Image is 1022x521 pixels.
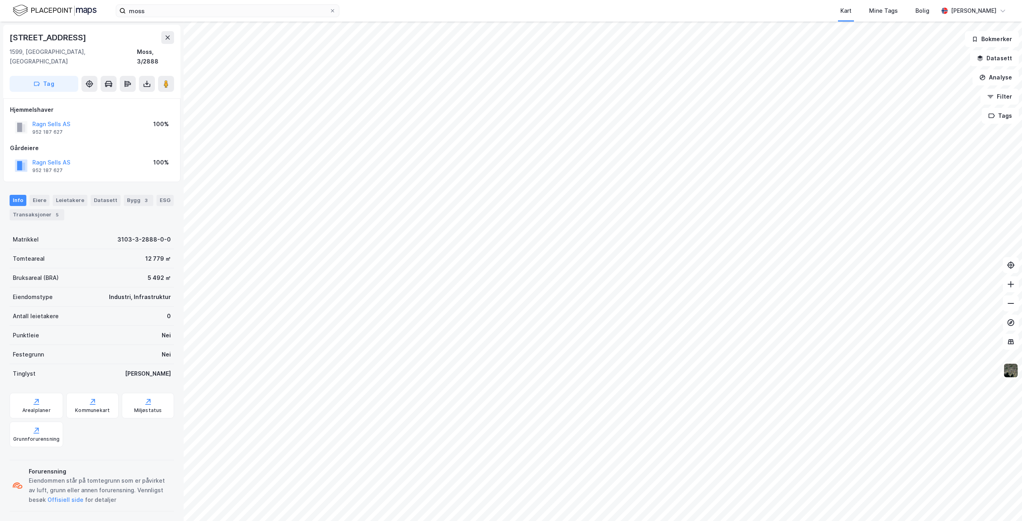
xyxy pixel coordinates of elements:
div: [PERSON_NAME] [951,6,996,16]
div: Bolig [915,6,929,16]
div: Hjemmelshaver [10,105,174,115]
div: Antall leietakere [13,311,59,321]
button: Tag [10,76,78,92]
iframe: Chat Widget [982,483,1022,521]
div: 5 [53,211,61,219]
div: 12 779 ㎡ [145,254,171,263]
div: Nei [162,331,171,340]
div: [STREET_ADDRESS] [10,31,88,44]
div: Tinglyst [13,369,36,378]
div: 952 187 627 [32,129,63,135]
div: 0 [167,311,171,321]
div: ESG [156,195,174,206]
div: Matrikkel [13,235,39,244]
div: Gårdeiere [10,143,174,153]
div: Tomteareal [13,254,45,263]
div: 3 [142,196,150,204]
button: Bokmerker [965,31,1019,47]
img: logo.f888ab2527a4732fd821a326f86c7f29.svg [13,4,97,18]
input: Søk på adresse, matrikkel, gårdeiere, leietakere eller personer [126,5,329,17]
div: 3103-3-2888-0-0 [117,235,171,244]
div: Eiere [30,195,50,206]
div: Festegrunn [13,350,44,359]
img: 9k= [1003,363,1018,378]
div: 1599, [GEOGRAPHIC_DATA], [GEOGRAPHIC_DATA] [10,47,137,66]
div: 5 492 ㎡ [148,273,171,283]
div: Punktleie [13,331,39,340]
div: Arealplaner [22,407,51,414]
button: Analyse [972,69,1019,85]
div: 100% [153,119,169,129]
button: Tags [982,108,1019,124]
div: Eiendommen står på tomtegrunn som er påvirket av luft, grunn eller annen forurensning. Vennligst ... [29,476,171,505]
div: Nei [162,350,171,359]
div: Mine Tags [869,6,898,16]
div: Moss, 3/2888 [137,47,174,66]
div: Leietakere [53,195,87,206]
div: Miljøstatus [134,407,162,414]
div: Info [10,195,26,206]
div: [PERSON_NAME] [125,369,171,378]
div: Bygg [124,195,153,206]
div: 952 187 627 [32,167,63,174]
div: Kontrollprogram for chat [982,483,1022,521]
div: 100% [153,158,169,167]
div: Transaksjoner [10,209,64,220]
div: Grunnforurensning [13,436,59,442]
div: Industri, Infrastruktur [109,292,171,302]
div: Datasett [91,195,121,206]
div: Bruksareal (BRA) [13,273,59,283]
div: Kart [840,6,852,16]
div: Kommunekart [75,407,110,414]
div: Forurensning [29,467,171,476]
button: Filter [980,89,1019,105]
div: Eiendomstype [13,292,53,302]
button: Datasett [970,50,1019,66]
